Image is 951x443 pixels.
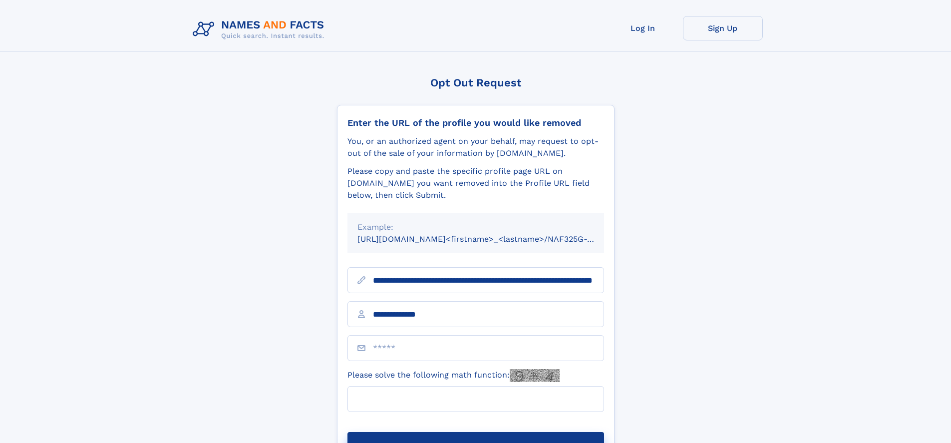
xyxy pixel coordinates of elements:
div: You, or an authorized agent on your behalf, may request to opt-out of the sale of your informatio... [347,135,604,159]
div: Example: [357,221,594,233]
a: Log In [603,16,683,40]
img: Logo Names and Facts [189,16,332,43]
div: Please copy and paste the specific profile page URL on [DOMAIN_NAME] you want removed into the Pr... [347,165,604,201]
div: Enter the URL of the profile you would like removed [347,117,604,128]
div: Opt Out Request [337,76,615,89]
small: [URL][DOMAIN_NAME]<firstname>_<lastname>/NAF325G-xxxxxxxx [357,234,623,244]
a: Sign Up [683,16,763,40]
label: Please solve the following math function: [347,369,560,382]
